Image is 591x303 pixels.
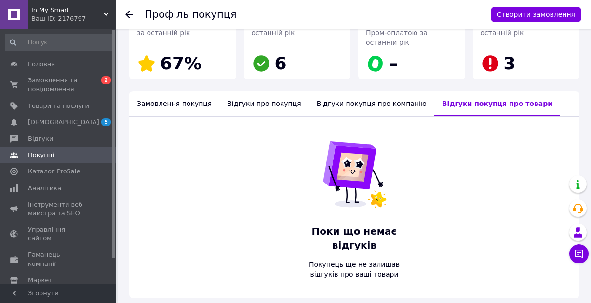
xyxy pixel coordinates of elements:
input: Пошук [5,34,114,51]
div: Відгуки про покупця [219,91,309,116]
h1: Профіль покупця [145,9,237,20]
button: Чат з покупцем [569,244,589,263]
div: Ваш ID: 2176797 [31,14,116,23]
span: Каталог ProSale [28,167,80,176]
span: Гаманець компанії [28,250,89,268]
span: Аналітика [28,184,61,193]
span: – [389,53,398,73]
span: 3 [504,53,516,73]
div: Відгуки покупця про товари [434,91,560,116]
span: Управління сайтом [28,225,89,243]
span: Поки що немає відгуків [298,224,410,252]
img: Поки що немає відгуків [316,136,393,213]
span: Маркет [28,276,53,285]
span: 6 [275,53,287,73]
span: [DEMOGRAPHIC_DATA] [28,118,99,127]
span: Незабрані замовлення за останній рік [481,19,571,37]
div: Відгуки покупця про компанію [309,91,434,116]
span: 2 [101,76,111,84]
span: 5 [101,118,111,126]
span: Інструменти веб-майстра та SEO [28,200,89,218]
span: Замовлення та повідомлення [28,76,89,93]
span: Головна [28,60,55,68]
span: 67% [160,53,201,73]
span: In My Smart [31,6,104,14]
span: Успішні замовлення за останній рік [252,19,333,37]
span: Покупці [28,151,54,159]
div: Замовлення покупця [129,91,219,116]
div: Повернутися назад [125,10,133,19]
span: Відгуки [28,134,53,143]
button: Створити замовлення [491,7,581,22]
span: [PERSON_NAME] покупця за останній рік [137,19,225,37]
span: Успішні замовлення з Пром-оплатою за останній рік [366,19,443,46]
span: Товари та послуги [28,102,89,110]
span: Покупець ще не залишав відгуків про ваші товари [298,260,410,279]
